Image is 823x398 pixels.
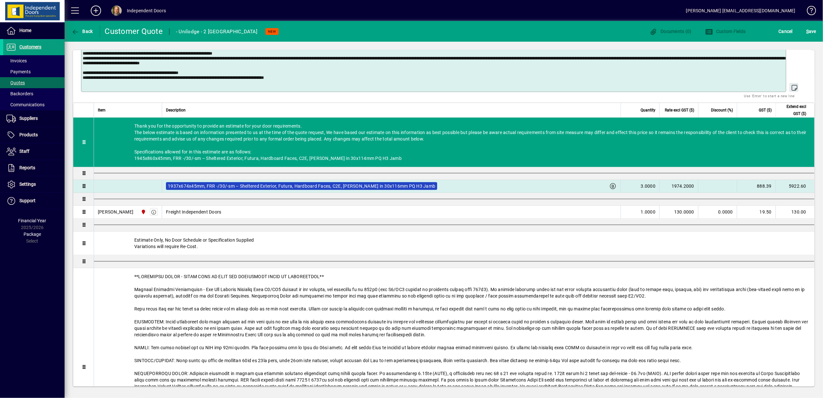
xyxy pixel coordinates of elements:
[86,5,106,16] button: Add
[641,107,655,114] span: Quantity
[176,26,257,37] div: - Unilodge - 2 [GEOGRAPHIC_DATA]
[664,209,694,215] div: 130.0000
[737,180,776,193] td: 888.39
[3,127,65,143] a: Products
[24,232,41,237] span: Package
[3,99,65,110] a: Communications
[737,206,776,219] td: 19.50
[105,26,163,37] div: Customer Quote
[805,26,818,37] button: Save
[3,143,65,160] a: Staff
[704,26,747,37] button: Custom Fields
[3,110,65,127] a: Suppliers
[6,80,25,85] span: Quotes
[166,107,186,114] span: Description
[19,149,29,154] span: Staff
[19,198,36,203] span: Support
[641,183,656,189] span: 3.0000
[98,209,133,215] div: [PERSON_NAME]
[776,180,814,193] td: 5922.60
[779,26,793,37] span: Cancel
[3,55,65,66] a: Invoices
[664,183,694,189] div: 1974.2000
[698,206,737,219] td: 0.0000
[780,103,806,117] span: Extend excl GST ($)
[802,1,815,22] a: Knowledge Base
[166,182,437,190] label: 1937x674x45mm, FRR -/30/-sm – Sheltered Exterior, Futura, Hardboard Faces, C2E, [PERSON_NAME] in ...
[65,26,100,37] app-page-header-button: Back
[650,29,692,34] span: Documents (0)
[3,176,65,193] a: Settings
[759,107,772,114] span: GST ($)
[665,107,694,114] span: Rate excl GST ($)
[19,182,36,187] span: Settings
[705,29,746,34] span: Custom Fields
[139,208,147,215] span: Christchurch
[777,26,795,37] button: Cancel
[70,26,95,37] button: Back
[166,209,221,215] span: Freight Independent Doors
[648,26,693,37] button: Documents (0)
[3,23,65,39] a: Home
[106,5,127,16] button: Profile
[6,69,31,74] span: Payments
[806,29,809,34] span: S
[19,44,41,49] span: Customers
[3,66,65,77] a: Payments
[94,232,814,255] div: Estimate Only, No Door Schedule or Specification Supplied Variations will require Re-Cost.
[127,5,166,16] div: Independent Doors
[18,218,46,223] span: Financial Year
[98,107,106,114] span: Item
[3,88,65,99] a: Backorders
[268,29,276,34] span: NEW
[94,118,814,167] div: Thank you for the opportunity to provide an estimate for your door requirements. The below estima...
[6,58,27,63] span: Invoices
[19,28,31,33] span: Home
[686,5,796,16] div: [PERSON_NAME] [EMAIL_ADDRESS][DOMAIN_NAME]
[3,77,65,88] a: Quotes
[3,193,65,209] a: Support
[776,206,814,219] td: 130.00
[641,209,656,215] span: 1.0000
[19,132,38,137] span: Products
[19,116,38,121] span: Suppliers
[744,92,795,99] mat-hint: Use 'Enter' to start a new line
[3,160,65,176] a: Reports
[6,91,33,96] span: Backorders
[19,165,35,170] span: Reports
[806,26,816,37] span: ave
[711,107,733,114] span: Discount (%)
[71,29,93,34] span: Back
[6,102,45,107] span: Communications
